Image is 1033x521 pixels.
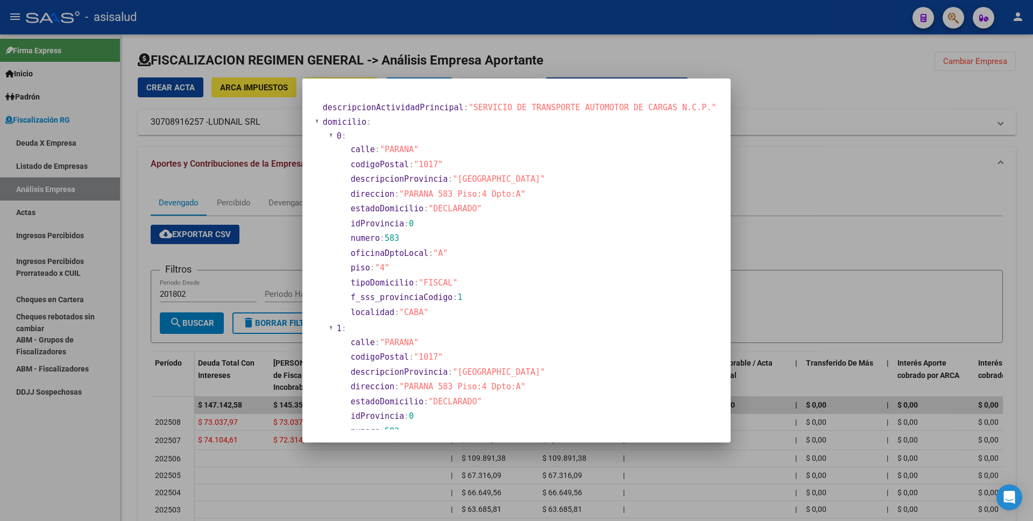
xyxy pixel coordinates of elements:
[375,338,380,347] span: :
[351,263,370,273] span: piso
[394,308,399,317] span: :
[433,248,448,258] span: "A"
[380,145,419,154] span: "PARANA"
[428,204,482,213] span: "DECLARADO"
[394,382,399,391] span: :
[469,103,717,112] span: "SERVICIO DE TRANSPORTE AUTOMOTOR DE CARGAS N.C.P."
[428,248,433,258] span: :
[464,103,469,112] span: :
[380,338,419,347] span: "PARANA"
[394,189,399,199] span: :
[399,382,526,391] span: "PARANA 583 Piso:4 Dpto:A"
[351,248,429,258] span: oficinaDptoLocal
[385,426,399,436] span: 583
[375,263,390,273] span: "4"
[351,278,414,288] span: tipoDomicilio
[351,145,375,154] span: calle
[351,411,404,421] span: idProvincia
[409,411,414,421] span: 0
[323,117,366,127] span: domicilio
[342,131,346,141] span: :
[351,204,423,213] span: estadoDomicilio
[351,426,380,436] span: numero
[404,411,409,421] span: :
[448,174,452,184] span: :
[428,397,482,406] span: "DECLARADO"
[414,352,443,362] span: "1017"
[351,233,380,243] span: numero
[414,160,443,169] span: "1017"
[351,397,423,406] span: estadoDomicilio
[409,219,414,229] span: 0
[452,174,545,184] span: "[GEOGRAPHIC_DATA]"
[323,103,464,112] span: descripcionActividadPrincipal
[409,160,414,169] span: :
[351,338,375,347] span: calle
[351,174,448,184] span: descripcionProvincia
[452,292,457,302] span: :
[351,160,409,169] span: codigoPostal
[414,278,419,288] span: :
[452,367,545,377] span: "[GEOGRAPHIC_DATA]"
[351,292,453,302] span: f_sss_provinciaCodigo
[351,352,409,362] span: codigoPostal
[351,367,448,377] span: descripcionProvincia
[423,397,428,406] span: :
[351,189,394,199] span: direccion
[375,145,380,154] span: :
[404,219,409,229] span: :
[399,308,428,317] span: "CABA"
[419,278,457,288] span: "FISCAL"
[423,204,428,213] span: :
[351,382,394,391] span: direccion
[409,352,414,362] span: :
[351,308,394,317] span: localidad
[457,292,462,302] span: 1
[342,324,346,333] span: :
[996,484,1022,510] div: Open Intercom Messenger
[385,233,399,243] span: 583
[337,324,342,333] span: 1
[448,367,452,377] span: :
[337,131,342,141] span: 0
[366,117,371,127] span: :
[399,189,526,199] span: "PARANA 583 Piso:4 Dpto:A"
[380,426,385,436] span: :
[380,233,385,243] span: :
[351,219,404,229] span: idProvincia
[370,263,375,273] span: :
